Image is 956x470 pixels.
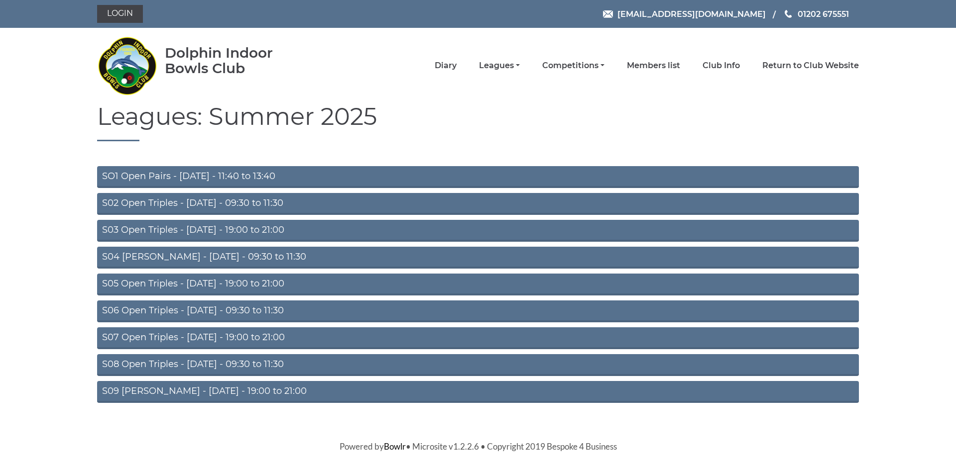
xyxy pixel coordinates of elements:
[435,60,457,71] a: Diary
[97,193,859,215] a: S02 Open Triples - [DATE] - 09:30 to 11:30
[97,247,859,269] a: S04 [PERSON_NAME] - [DATE] - 09:30 to 11:30
[703,60,740,71] a: Club Info
[97,381,859,403] a: S09 [PERSON_NAME] - [DATE] - 19:00 to 21:00
[97,354,859,376] a: S08 Open Triples - [DATE] - 09:30 to 11:30
[384,441,406,452] a: Bowlr
[97,274,859,295] a: S05 Open Triples - [DATE] - 19:00 to 21:00
[97,220,859,242] a: S03 Open Triples - [DATE] - 19:00 to 21:00
[97,166,859,188] a: SO1 Open Pairs - [DATE] - 11:40 to 13:40
[603,8,766,20] a: Email [EMAIL_ADDRESS][DOMAIN_NAME]
[603,10,613,18] img: Email
[762,60,859,71] a: Return to Club Website
[617,9,766,18] span: [EMAIL_ADDRESS][DOMAIN_NAME]
[542,60,604,71] a: Competitions
[627,60,680,71] a: Members list
[97,103,859,141] h1: Leagues: Summer 2025
[479,60,520,71] a: Leagues
[165,45,305,76] div: Dolphin Indoor Bowls Club
[97,31,157,100] img: Dolphin Indoor Bowls Club
[97,5,143,23] a: Login
[340,441,617,452] span: Powered by • Microsite v1.2.2.6 • Copyright 2019 Bespoke 4 Business
[783,8,849,20] a: Phone us 01202 675551
[97,300,859,322] a: S06 Open Triples - [DATE] - 09:30 to 11:30
[798,9,849,18] span: 01202 675551
[97,327,859,349] a: S07 Open Triples - [DATE] - 19:00 to 21:00
[785,10,792,18] img: Phone us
